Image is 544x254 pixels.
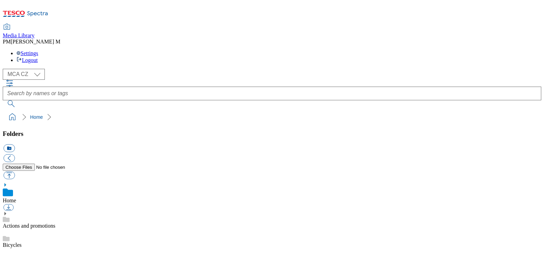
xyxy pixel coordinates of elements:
[16,57,38,63] a: Logout
[3,39,11,45] span: PM
[7,112,18,123] a: home
[3,33,35,38] span: Media Library
[3,87,541,100] input: Search by names or tags
[30,114,43,120] a: Home
[3,223,55,229] a: Actions and promotions
[11,39,60,45] span: [PERSON_NAME] M
[3,111,541,124] nav: breadcrumb
[3,242,22,248] a: Bicycles
[3,198,16,203] a: Home
[16,50,38,56] a: Settings
[3,24,35,39] a: Media Library
[3,130,541,138] h3: Folders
